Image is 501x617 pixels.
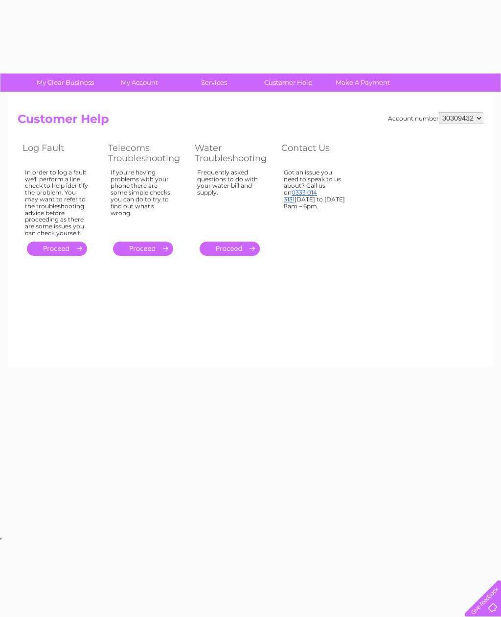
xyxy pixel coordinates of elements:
[111,169,175,233] div: If you're having problems with your phone there are some simple checks you can do to try to find ...
[25,169,89,237] div: In order to log a fault we'll perform a line check to help identify the problem. You may want to ...
[113,242,173,256] a: .
[322,74,403,92] a: Make A Payment
[27,242,87,256] a: .
[200,242,260,256] a: .
[190,140,276,166] th: Water Troubleshooting
[103,140,190,166] th: Telecoms Troubleshooting
[276,140,362,166] th: Contact Us
[284,189,317,203] a: 0333 014 3131
[248,74,329,92] a: Customer Help
[18,112,483,131] h2: Customer Help
[174,74,254,92] a: Services
[197,169,262,233] div: Frequently asked questions to do with your water bill and supply.
[18,140,103,166] th: Log Fault
[388,112,483,124] div: Account number
[25,74,106,92] a: My Clear Business
[284,169,347,233] div: Got an issue you need to speak to us about? Call us on [DATE] to [DATE] 8am – 6pm.
[99,74,180,92] a: My Account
